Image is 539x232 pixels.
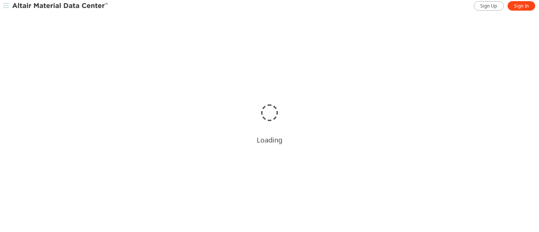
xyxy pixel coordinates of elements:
[480,3,497,9] span: Sign Up
[474,1,504,11] a: Sign Up
[257,135,282,144] div: Loading
[12,2,109,10] img: Altair Material Data Center
[514,3,529,9] span: Sign In
[508,1,535,11] a: Sign In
